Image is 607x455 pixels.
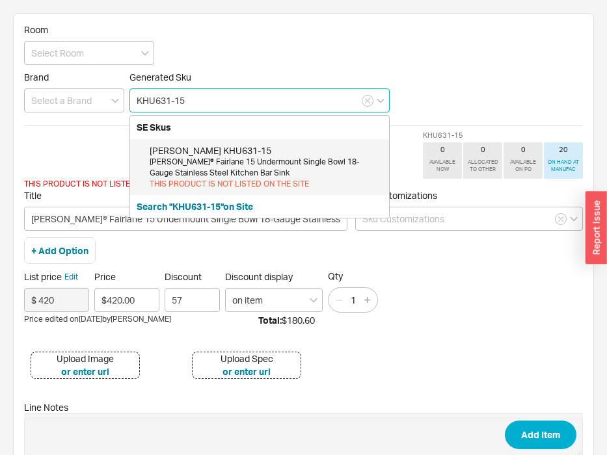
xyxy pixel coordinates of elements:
span: Line Notes [24,402,583,413]
span: Room [24,24,48,35]
input: Discount [165,288,220,312]
div: [PERSON_NAME] KHU631-15 [150,144,383,157]
button: Search "KHU631-15"on Site [137,200,253,213]
button: Edit [64,271,78,283]
svg: open menu [141,51,149,56]
span: Price [94,271,159,283]
input: Sku Customizations [355,207,583,231]
span: Price edited on [DATE] by [PERSON_NAME] [24,314,171,327]
div: 20 [559,145,568,154]
input: Select Room [24,41,154,65]
div: [PERSON_NAME]® Fairlane 15 Undermount Single Bowl 18-Gauge Stainless Steel Kitchen Bar Sink [150,157,383,179]
span: Sku Customizations [355,190,437,201]
span: List price [24,271,89,283]
span: Brand [24,71,49,83]
div: 0 [440,145,445,154]
svg: open menu [111,98,119,103]
input: Title [24,207,347,231]
span: Title [24,190,347,201]
span: $180.60 [282,315,315,326]
div: Upload Image [57,352,114,365]
div: KHU631-15 [423,133,583,138]
input: Enter 3 letters to search [129,88,390,112]
span: Qty [328,270,378,282]
div: 0 [481,145,485,154]
button: + Add Option [31,244,88,257]
div: THIS PRODUCT IS NOT LISTED ON THE SITE [24,179,583,190]
div: SE Skus [130,116,389,139]
div: THIS PRODUCT IS NOT LISTED ON THE SITE [150,179,383,190]
div: ALLOCATED TO OTHER [466,159,500,173]
svg: open menu [570,216,578,222]
button: Add Item [505,421,576,449]
div: 0 [521,145,526,154]
input: Select... [225,288,323,312]
button: or enter url [61,365,109,378]
input: Select a Brand [24,88,124,112]
button: or enter url [223,365,271,378]
span: Discount display [225,271,293,282]
span: Generated Sku [129,71,191,83]
span: Discount [165,271,220,283]
svg: open menu [310,298,317,303]
span: Add Item [521,427,560,443]
div: ON HAND AT MANUFAC [546,159,580,173]
div: AVAILABLE ON PO [506,159,540,173]
input: Price [94,288,159,312]
div: AVAILABLE NOW [425,159,459,173]
svg: close menu [377,98,384,103]
div: Upload Spec [221,352,273,365]
b: Total: [258,315,282,326]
